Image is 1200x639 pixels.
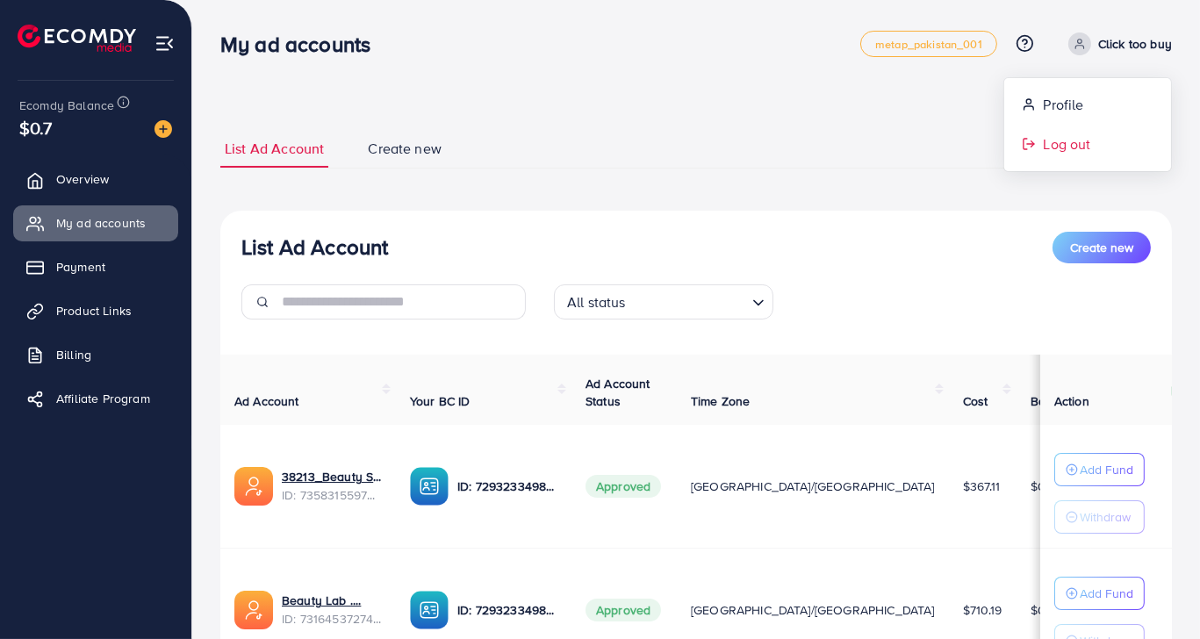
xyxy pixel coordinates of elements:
iframe: Chat [1125,560,1187,626]
img: menu [154,33,175,54]
a: Affiliate Program [13,381,178,416]
a: metap_pakistan_001 [860,31,997,57]
img: image [154,120,172,138]
span: Affiliate Program [56,390,150,407]
span: Profile [1043,94,1083,115]
span: Overview [56,170,109,188]
a: Billing [13,337,178,372]
span: Billing [56,346,91,363]
p: Add Fund [1080,459,1133,480]
span: $367.11 [963,477,1001,495]
a: Click too buy [1061,32,1172,55]
span: Ad Account Status [586,375,650,410]
img: ic-ba-acc.ded83a64.svg [410,591,449,629]
div: <span class='underline'>Beauty Lab ....</span></br>7316453727488163841 [282,592,382,628]
span: Action [1054,392,1089,410]
img: ic-ads-acc.e4c84228.svg [234,467,273,506]
a: Beauty Lab .... [282,592,382,609]
img: logo [18,25,136,52]
div: Search for option [554,284,773,319]
div: <span class='underline'>38213_Beauty Soft_1713241368242</span></br>7358315597345652753 [282,468,382,504]
a: My ad accounts [13,205,178,241]
span: [GEOGRAPHIC_DATA]/[GEOGRAPHIC_DATA] [691,477,935,495]
img: ic-ads-acc.e4c84228.svg [234,591,273,629]
img: ic-ba-acc.ded83a64.svg [410,467,449,506]
span: ID: 7358315597345652753 [282,486,382,504]
span: ID: 7316453727488163841 [282,610,382,628]
span: Approved [586,599,661,621]
span: $710.19 [963,601,1002,619]
h3: My ad accounts [220,32,384,57]
span: Create new [1070,239,1133,256]
input: Search for option [631,286,745,315]
span: Approved [586,475,661,498]
span: All status [564,290,629,315]
a: Payment [13,249,178,284]
span: Cost [963,392,988,410]
p: ID: 7293233498205437953 [457,600,557,621]
span: Create new [368,139,442,159]
button: Create new [1053,232,1151,263]
span: Ecomdy Balance [19,97,114,114]
p: ID: 7293233498205437953 [457,476,557,497]
span: [GEOGRAPHIC_DATA]/[GEOGRAPHIC_DATA] [691,601,935,619]
a: 38213_Beauty Soft_1713241368242 [282,468,382,485]
span: metap_pakistan_001 [875,39,982,50]
a: Product Links [13,293,178,328]
button: Add Fund [1054,453,1145,486]
span: My ad accounts [56,214,146,232]
span: Ad Account [234,392,299,410]
span: Your BC ID [410,392,471,410]
p: Add Fund [1080,583,1133,604]
p: Withdraw [1080,506,1131,528]
h3: List Ad Account [241,234,388,260]
span: Product Links [56,302,132,319]
p: Click too buy [1098,33,1172,54]
span: List Ad Account [225,139,324,159]
span: Log out [1043,133,1090,154]
ul: Click too buy [1003,77,1172,172]
a: Overview [13,162,178,197]
button: Withdraw [1054,500,1145,534]
span: Time Zone [691,392,750,410]
span: Payment [56,258,105,276]
span: $0.7 [19,115,53,140]
button: Add Fund [1054,577,1145,610]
